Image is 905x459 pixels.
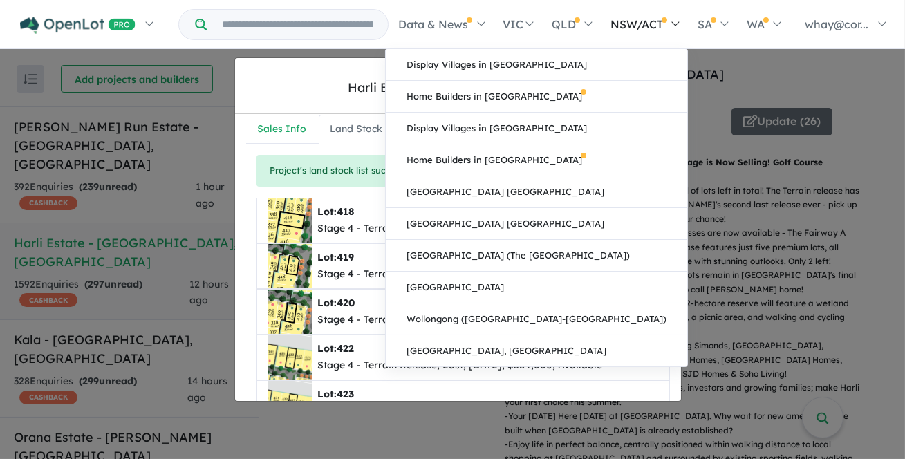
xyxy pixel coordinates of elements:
[268,198,312,243] img: Harli%20Estate%20-%20Cranbourne%20West%20-%20Lot%20418___1758261659.png
[386,303,687,335] a: Wollongong ([GEOGRAPHIC_DATA]-[GEOGRAPHIC_DATA])
[386,113,687,144] a: Display Villages in [GEOGRAPHIC_DATA]
[337,297,355,309] span: 420
[256,155,670,187] div: Project's land stock list successfully updated.
[318,221,602,237] div: Stage 4 - Terrain Release, East, [DATE], $578,000, Available
[318,266,602,283] div: Stage 4 - Terrain Release, East, [DATE], $439,000, Available
[268,290,312,334] img: Harli%20Estate%20-%20Cranbourne%20West%20-%20Lot%20420___1758261784.png
[386,176,687,208] a: [GEOGRAPHIC_DATA] [GEOGRAPHIC_DATA]
[258,121,307,138] div: Sales Info
[20,17,136,34] img: Openlot PRO Logo White
[318,342,355,355] b: Lot:
[268,381,312,425] img: Harli%20Estate%20-%20Cranbourne%20West%20-%20Lot%20423___1758261850.png
[386,335,687,366] a: [GEOGRAPHIC_DATA], [GEOGRAPHIC_DATA]
[318,205,355,218] b: Lot:
[386,49,687,81] a: Display Villages in [GEOGRAPHIC_DATA]
[318,357,603,374] div: Stage 4 - Terrain Release, East, [DATE], $584,000, Available
[386,144,687,176] a: Home Builders in [GEOGRAPHIC_DATA]
[386,208,687,240] a: [GEOGRAPHIC_DATA] [GEOGRAPHIC_DATA]
[386,81,687,113] a: Home Builders in [GEOGRAPHIC_DATA]
[318,312,601,328] div: Stage 4 - Terrain Release, East, [DATE], $399,000, Available
[318,251,355,263] b: Lot:
[330,121,422,138] div: Land Stock List ( 15 )
[386,240,687,272] a: [GEOGRAPHIC_DATA] (The [GEOGRAPHIC_DATA])
[337,388,355,400] span: 423
[318,388,355,400] b: Lot:
[268,244,312,288] img: Harli%20Estate%20-%20Cranbourne%20West%20-%20Lot%20419___1758261731.png
[386,272,687,303] a: [GEOGRAPHIC_DATA]
[337,205,355,218] span: 418
[209,10,385,39] input: Try estate name, suburb, builder or developer
[268,335,312,380] img: Harli%20Estate%20-%20Cranbourne%20West%20-%20Lot%20422___1758261827.png
[348,79,568,97] div: Harli Estate - [GEOGRAPHIC_DATA]
[805,17,868,31] span: whay@cor...
[337,251,355,263] span: 419
[318,297,355,309] b: Lot:
[337,342,355,355] span: 422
